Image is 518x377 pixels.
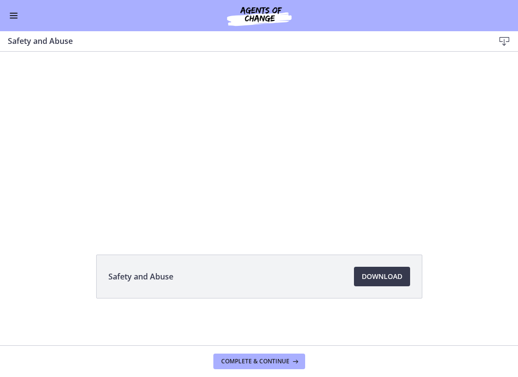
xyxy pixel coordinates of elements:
[108,271,173,282] span: Safety and Abuse
[8,10,20,21] button: Enable menu
[376,10,443,20] span: Tap for sound
[8,35,479,47] h3: Safety and Abuse
[213,354,305,369] button: Complete & continue
[354,267,410,286] a: Download
[201,4,318,27] img: Agents of Change
[362,271,402,282] span: Download
[221,357,290,365] span: Complete & continue
[375,6,460,24] button: Tap for sound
